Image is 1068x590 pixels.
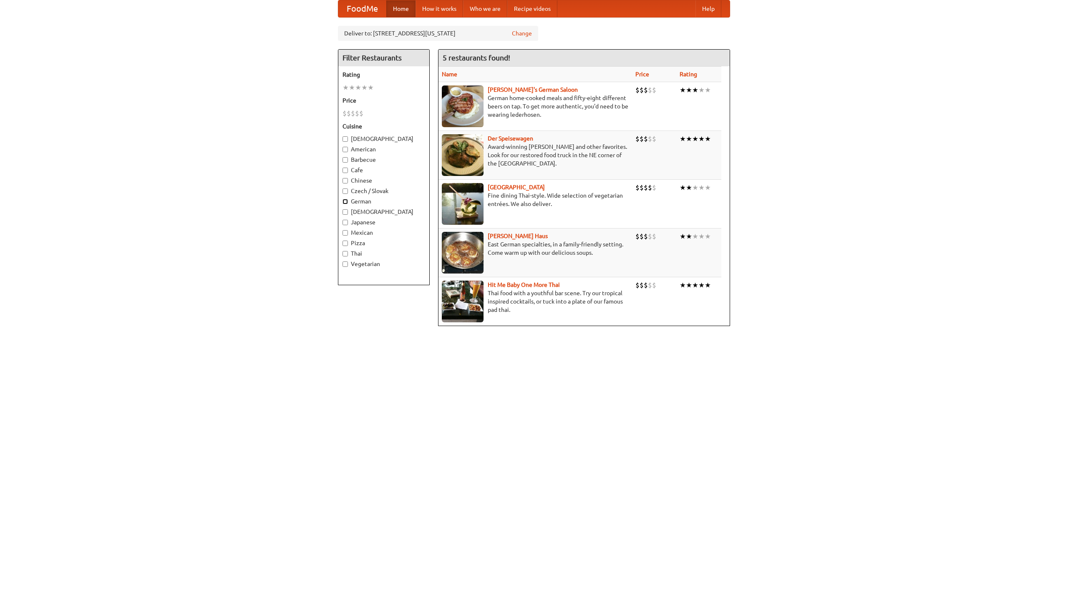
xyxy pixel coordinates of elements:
li: $ [648,85,652,95]
li: $ [635,183,640,192]
li: $ [635,85,640,95]
li: $ [355,109,359,118]
li: ★ [692,232,698,241]
label: Chinese [343,176,425,185]
li: ★ [705,183,711,192]
li: $ [648,134,652,143]
p: German home-cooked meals and fifty-eight different beers on tap. To get more authentic, you'd nee... [442,94,629,119]
p: Fine dining Thai-style. Wide selection of vegetarian entrées. We also deliver. [442,191,629,208]
li: ★ [680,134,686,143]
a: Home [386,0,416,17]
li: ★ [692,134,698,143]
label: Pizza [343,239,425,247]
li: ★ [680,232,686,241]
li: ★ [686,134,692,143]
li: ★ [680,281,686,290]
li: $ [652,281,656,290]
li: ★ [686,281,692,290]
div: Deliver to: [STREET_ADDRESS][US_STATE] [338,26,538,41]
img: esthers.jpg [442,85,484,127]
h5: Price [343,96,425,105]
li: ★ [355,83,361,92]
li: ★ [343,83,349,92]
input: Japanese [343,220,348,225]
li: $ [640,232,644,241]
a: Name [442,71,457,78]
li: ★ [368,83,374,92]
li: $ [644,232,648,241]
li: ★ [349,83,355,92]
li: $ [351,109,355,118]
input: Thai [343,251,348,256]
input: American [343,147,348,152]
a: [GEOGRAPHIC_DATA] [488,184,545,191]
label: German [343,197,425,206]
h5: Rating [343,70,425,79]
input: Cafe [343,168,348,173]
label: Mexican [343,228,425,237]
li: $ [652,85,656,95]
a: Price [635,71,649,78]
li: ★ [361,83,368,92]
a: How it works [416,0,463,17]
a: Der Speisewagen [488,135,533,142]
li: $ [652,134,656,143]
label: American [343,145,425,153]
li: ★ [692,281,698,290]
a: Hit Me Baby One More Thai [488,281,560,288]
li: $ [640,134,644,143]
input: German [343,199,348,204]
li: ★ [686,232,692,241]
li: ★ [698,85,705,95]
li: ★ [705,281,711,290]
li: $ [359,109,363,118]
input: Mexican [343,230,348,236]
img: speisewagen.jpg [442,134,484,176]
li: $ [635,232,640,241]
li: ★ [698,134,705,143]
li: $ [635,281,640,290]
p: Award-winning [PERSON_NAME] and other favorites. Look for our restored food truck in the NE corne... [442,143,629,168]
li: $ [644,134,648,143]
a: Who we are [463,0,507,17]
li: ★ [705,85,711,95]
li: ★ [698,183,705,192]
li: ★ [705,134,711,143]
li: $ [640,183,644,192]
input: Vegetarian [343,261,348,267]
a: [PERSON_NAME] Haus [488,233,548,239]
a: Change [512,29,532,38]
label: Japanese [343,218,425,226]
a: [PERSON_NAME]'s German Saloon [488,86,578,93]
li: $ [343,109,347,118]
p: East German specialties, in a family-friendly setting. Come warm up with our delicious soups. [442,240,629,257]
a: Rating [680,71,697,78]
li: ★ [692,183,698,192]
label: Czech / Slovak [343,187,425,195]
img: kohlhaus.jpg [442,232,484,274]
a: Recipe videos [507,0,557,17]
h5: Cuisine [343,122,425,131]
li: $ [640,85,644,95]
img: satay.jpg [442,183,484,225]
h4: Filter Restaurants [338,50,429,66]
li: $ [347,109,351,118]
li: $ [648,232,652,241]
li: $ [644,85,648,95]
li: ★ [698,281,705,290]
li: ★ [680,183,686,192]
li: ★ [692,85,698,95]
input: Chinese [343,178,348,183]
a: Help [695,0,721,17]
img: babythai.jpg [442,281,484,322]
li: ★ [705,232,711,241]
label: Thai [343,249,425,258]
li: $ [652,183,656,192]
p: Thai food with a youthful bar scene. Try our tropical inspired cocktails, or tuck into a plate of... [442,289,629,314]
label: Vegetarian [343,260,425,268]
input: Pizza [343,241,348,246]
